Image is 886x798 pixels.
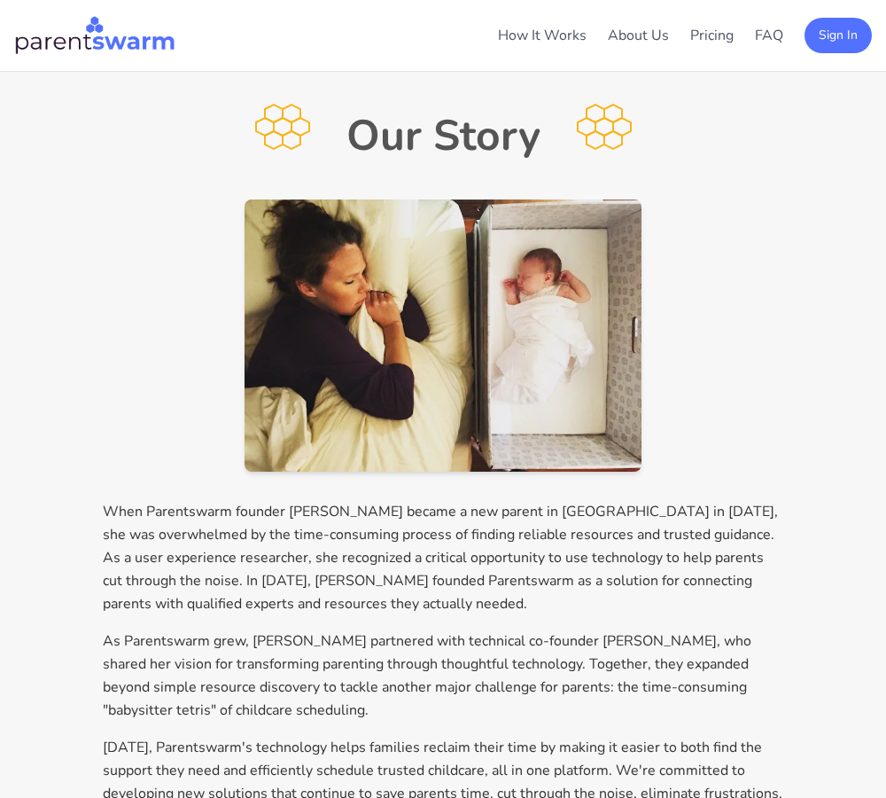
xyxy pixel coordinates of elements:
a: Pricing [690,26,734,45]
a: How It Works [498,26,587,45]
img: Parentswarm Logo [14,14,175,57]
h1: Our Story [346,114,540,157]
a: FAQ [755,26,783,45]
p: As Parentswarm grew, [PERSON_NAME] partnered with technical co-founder [PERSON_NAME], who shared ... [103,630,783,722]
a: About Us [608,26,669,45]
a: Sign In [804,25,872,44]
img: Parent and baby sleeping peacefully [245,199,641,472]
button: Sign In [804,18,872,53]
p: When Parentswarm founder [PERSON_NAME] became a new parent in [GEOGRAPHIC_DATA] in [DATE], she wa... [103,500,783,615]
